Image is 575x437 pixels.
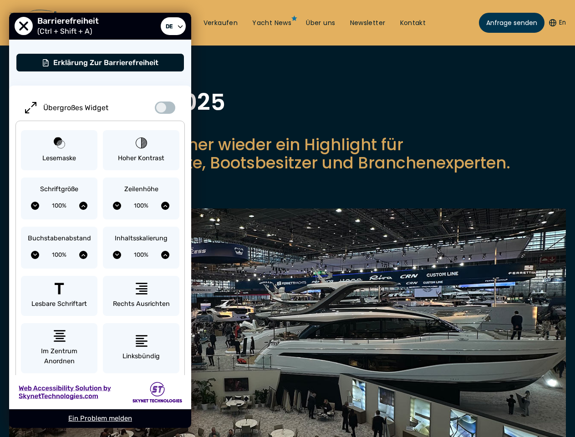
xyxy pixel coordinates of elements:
a: Sprache auswählen [161,17,186,36]
button: Schließen Sie das Menü 'Eingabehilfen'. [15,17,33,36]
button: Lesemaske [21,130,97,171]
button: Im Zentrum anordnen [21,323,97,373]
span: Barrierefreiheit [37,16,103,26]
h1: Bootsmessen 2025 [9,91,566,114]
span: Erklärung zur Barrierefreiheit [53,58,158,67]
button: Rechts ausrichten [103,276,179,316]
div: User Preferences [9,13,191,428]
span: (Ctrl + Shift + A) [37,27,97,36]
button: Zeilenhöhe verringern [113,202,121,210]
span: Zeilenhöhe [124,184,158,194]
button: Lesbare Schriftart [21,276,97,316]
span: de [163,20,175,32]
a: Verkaufen [204,19,238,28]
button: Erhöhen Sie die Zeilenhöhe [161,202,169,210]
span: Anfrage senden [486,18,537,28]
button: Inhaltsskalierung erhöhen [161,251,169,259]
a: Über uns [306,19,335,28]
span: Aktuelle Schriftgröße [39,199,79,213]
span: Inhaltsskalierung [115,234,168,244]
button: En [549,18,566,27]
a: Anfrage senden [479,13,544,33]
span: Buchstabenabstand [28,234,91,244]
button: Linksbündig [103,323,179,373]
a: Yacht News [252,19,291,28]
a: Kontakt [400,19,426,28]
span: Schriftgröße [40,184,78,194]
a: Newsletter [350,19,386,28]
span: Aktueller Buchstabenabstand [39,248,79,262]
button: Schriftgröße vergrößern [79,202,87,210]
p: Bootsmessen sind immer wieder ein Highlight für Wassersportbegeisterte, Bootsbesitzer und Branche... [9,136,566,172]
a: Web Accessibility Solution by Skynet Technologies Skynet [9,375,191,409]
button: Inhaltsskalierung verringern [113,251,121,259]
span: Aktuelle Zeilenhöhe [121,199,161,213]
button: Erklärung zur Barrierefreiheit [16,53,184,72]
img: Web Accessibility Solution by Skynet Technologies [18,384,111,401]
span: Übergroßes Widget [43,103,108,112]
button: Hoher Kontrast [103,130,179,171]
button: Buchstabenabstand verringern [31,251,39,259]
button: Verringern Sie die Schriftgröße [31,202,39,210]
button: Erhöhen Sie den Buchstabenabstand [79,251,87,259]
a: Ein Problem melden [68,414,132,422]
span: Aktuelle Inhaltsskalierung [121,248,161,262]
img: Skynet [132,382,182,402]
